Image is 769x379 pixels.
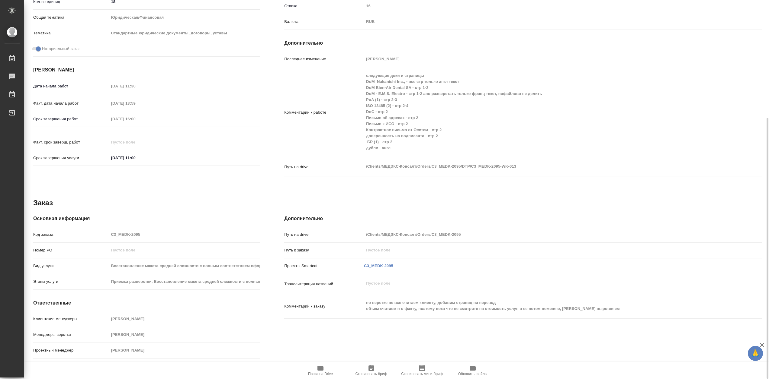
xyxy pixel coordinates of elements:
[284,263,364,269] p: Проекты Smartcat
[109,82,162,90] input: Пустое поле
[308,372,333,376] span: Папка на Drive
[33,83,109,89] p: Дата начала работ
[33,347,109,353] p: Проектный менеджер
[284,109,364,115] p: Комментарий к работе
[284,3,364,9] p: Ставка
[364,264,393,268] a: C3_MEDK-2095
[33,14,109,21] p: Общая тематика
[364,246,722,254] input: Пустое поле
[33,139,109,145] p: Факт. срок заверш. работ
[109,230,260,239] input: Пустое поле
[364,17,722,27] div: RUB
[33,263,109,269] p: Вид услуги
[33,155,109,161] p: Срок завершения услуги
[42,46,80,52] span: Нотариальный заказ
[33,198,53,208] h2: Заказ
[458,372,487,376] span: Обновить файлы
[109,115,162,123] input: Пустое поле
[284,164,364,170] p: Путь на drive
[284,39,762,47] h4: Дополнительно
[33,299,260,307] h4: Ответственные
[748,346,763,361] button: 🙏
[109,261,260,270] input: Пустое поле
[364,161,722,172] textarea: /Clients/МЕДЭКС-Консалт/Orders/C3_MEDK-2095/DTP/C3_MEDK-2095-WK-013
[295,362,346,379] button: Папка на Drive
[284,281,364,287] p: Транслитерация названий
[364,230,722,239] input: Пустое поле
[750,347,761,360] span: 🙏
[284,215,762,222] h4: Дополнительно
[364,2,722,10] input: Пустое поле
[284,19,364,25] p: Валюта
[109,99,162,108] input: Пустое поле
[401,372,442,376] span: Скопировать мини-бриф
[109,277,260,286] input: Пустое поле
[109,314,260,323] input: Пустое поле
[284,56,364,62] p: Последнее изменение
[33,66,260,74] h4: [PERSON_NAME]
[109,346,260,355] input: Пустое поле
[33,100,109,106] p: Факт. дата начала работ
[447,362,498,379] button: Обновить файлы
[284,247,364,253] p: Путь к заказу
[33,30,109,36] p: Тематика
[109,138,162,147] input: Пустое поле
[33,332,109,338] p: Менеджеры верстки
[33,316,109,322] p: Клиентские менеджеры
[364,71,722,153] textarea: следующие доки и страницы DoM Nakanishi Inc., - все стр только англ текст DoM Bien-Air Dental SA ...
[33,247,109,253] p: Номер РО
[109,12,260,23] div: Юридическая/Финансовая
[33,279,109,285] p: Этапы услуги
[284,232,364,238] p: Путь на drive
[284,303,364,309] p: Комментарий к заказу
[364,55,722,63] input: Пустое поле
[109,330,260,339] input: Пустое поле
[109,28,260,38] div: Стандартные юридические документы, договоры, уставы
[33,215,260,222] h4: Основная информация
[33,116,109,122] p: Срок завершения работ
[109,246,260,254] input: Пустое поле
[355,372,387,376] span: Скопировать бриф
[109,153,162,162] input: ✎ Введи что-нибудь
[397,362,447,379] button: Скопировать мини-бриф
[364,298,722,314] textarea: по верстке не все считаем клиенту, добавим страниц на перевод объем считаем п о факту, поэтому по...
[33,232,109,238] p: Код заказа
[346,362,397,379] button: Скопировать бриф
